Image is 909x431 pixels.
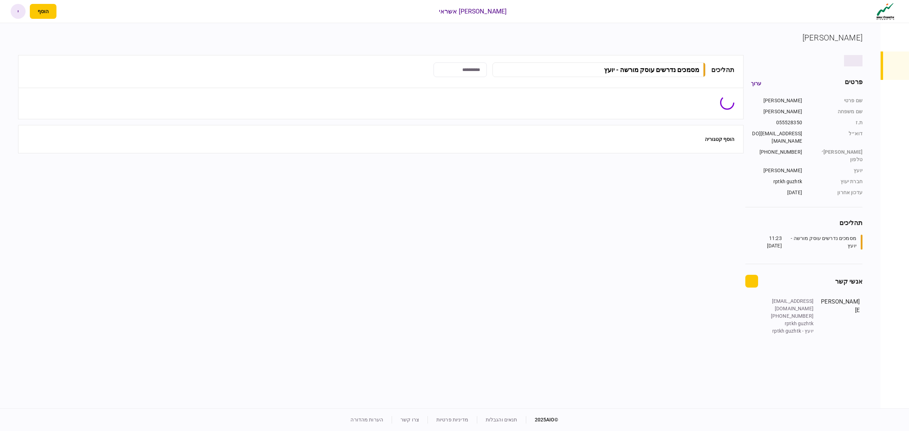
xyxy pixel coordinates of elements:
div: [EMAIL_ADDRESS][DOMAIN_NAME] [767,298,813,312]
img: client company logo [875,2,896,20]
div: [PHONE_NUMBER] [767,312,813,320]
div: [PERSON_NAME] [751,108,802,115]
a: מסמכים נדרשים עוסק מורשה - יועץ11:23 [DATE] [754,235,862,250]
div: עדכון אחרון [809,189,862,196]
div: 055528350 [751,119,802,126]
button: פתח תפריט להוספת לקוח [30,4,56,19]
div: rptkh guzhtk [767,320,813,327]
div: [PERSON_NAME] [821,298,860,335]
div: יועץ - rptkh guzhtk [767,327,813,335]
button: י [11,4,26,19]
div: [PERSON_NAME] [751,97,802,104]
div: [PHONE_NUMBER] [751,148,802,163]
div: תהליכים [711,65,734,75]
div: rptkh guzhtk [751,178,802,185]
div: מסמכים נדרשים עוסק מורשה - יועץ [784,235,856,250]
div: דוא״ל [809,130,862,145]
button: הוסף קטגוריה [705,136,734,142]
div: יועץ [809,167,862,174]
div: שם פרטי [809,97,862,104]
div: ת.ז [809,119,862,126]
button: ערוך [745,77,767,90]
div: [PERSON_NAME] [802,32,862,44]
div: 11:23 [DATE] [754,235,782,250]
div: [PERSON_NAME] [751,167,802,174]
button: מסמכים נדרשים עוסק מורשה - יועץ [492,62,706,77]
button: פתח רשימת התראות [61,4,76,19]
div: תהליכים [745,218,862,228]
a: הערות מהדורה [350,417,383,422]
a: תנאים והגבלות [486,417,517,422]
div: © 2025 AIO [526,416,559,424]
div: מסמכים נדרשים עוסק מורשה - יועץ [604,66,699,73]
div: שם משפחה [809,108,862,115]
div: [PERSON_NAME]׳ טלפון [809,148,862,163]
a: מדיניות פרטיות [436,417,468,422]
div: [EMAIL_ADDRESS][DOMAIN_NAME] [751,130,802,145]
div: אנשי קשר [835,277,862,286]
div: חברת יעוץ [809,178,862,185]
div: [PERSON_NAME] אשראי [439,7,507,16]
a: צרו קשר [401,417,419,422]
div: פרטים [845,77,862,90]
div: [DATE] [751,189,802,196]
